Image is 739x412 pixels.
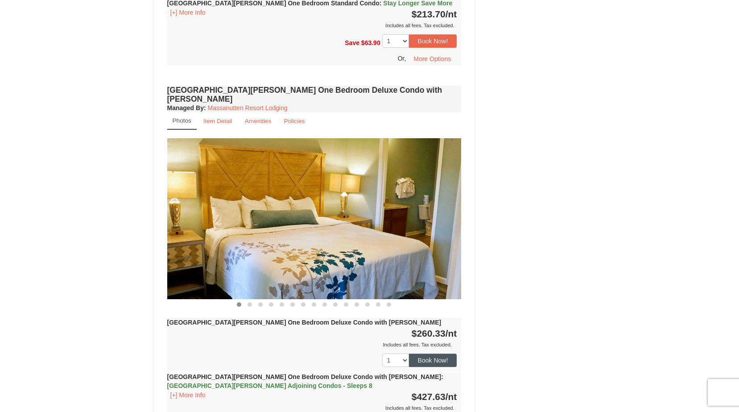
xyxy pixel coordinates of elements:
[167,112,197,130] a: Photos
[239,112,277,130] a: Amenities
[398,55,406,62] span: Or,
[412,391,446,402] span: $427.63
[167,21,457,30] div: Includes all fees. Tax excluded.
[441,373,443,380] span: :
[278,112,310,130] a: Policies
[208,104,288,111] a: Massanutten Resort Lodging
[446,328,457,338] span: /nt
[167,104,206,111] strong: :
[245,118,272,124] small: Amenities
[167,382,372,389] span: [GEOGRAPHIC_DATA][PERSON_NAME] Adjoining Condos - Sleeps 8
[167,319,442,326] strong: [GEOGRAPHIC_DATA][PERSON_NAME] One Bedroom Deluxe Condo with [PERSON_NAME]
[446,391,457,402] span: /nt
[345,39,359,46] span: Save
[167,340,457,349] div: Includes all fees. Tax excluded.
[361,39,380,46] span: $63.90
[203,118,232,124] small: Item Detail
[408,52,457,66] button: More Options
[198,112,238,130] a: Item Detail
[412,328,457,338] strong: $260.33
[284,118,305,124] small: Policies
[412,9,446,19] span: $213.70
[446,9,457,19] span: /nt
[409,34,457,48] button: Book Now!
[173,117,191,124] small: Photos
[167,373,443,389] strong: [GEOGRAPHIC_DATA][PERSON_NAME] One Bedroom Deluxe Condo with [PERSON_NAME]
[167,104,204,111] span: Managed By
[167,86,462,103] h4: [GEOGRAPHIC_DATA][PERSON_NAME] One Bedroom Deluxe Condo with [PERSON_NAME]
[167,8,209,17] button: [+] More Info
[167,390,209,400] button: [+] More Info
[409,354,457,367] button: Book Now!
[167,138,462,299] img: 18876286-122-159e5707.jpg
